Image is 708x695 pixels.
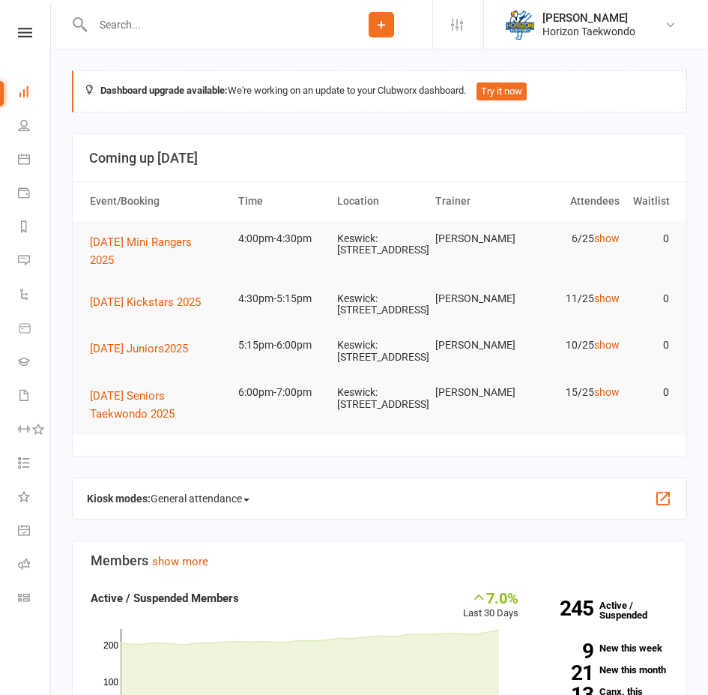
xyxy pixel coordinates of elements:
[626,182,676,220] th: Waitlist
[429,182,527,220] th: Trainer
[527,221,626,256] td: 6/25
[527,375,626,410] td: 15/25
[541,598,593,619] strong: 245
[463,589,518,622] div: Last 30 Days
[18,76,52,110] a: Dashboard
[18,211,52,245] a: Reports
[429,375,527,410] td: [PERSON_NAME]
[527,182,626,220] th: Attendees
[541,665,668,675] a: 21New this month
[541,643,668,653] a: 9New this week
[90,387,225,423] button: [DATE] Seniors Taekwondo 2025
[594,292,620,304] a: show
[18,515,52,549] a: General attendance kiosk mode
[91,553,668,568] h3: Members
[18,549,52,583] a: Roll call kiosk mode
[594,339,620,351] a: show
[330,182,429,220] th: Location
[91,592,239,605] strong: Active / Suspended Members
[87,493,151,505] strong: Kiosk modes:
[232,182,330,220] th: Time
[90,389,175,421] span: [DATE] Seniors Taekwondo 2025
[476,82,527,100] button: Try it now
[429,221,527,256] td: [PERSON_NAME]
[89,151,670,166] h3: Coming up [DATE]
[90,233,225,269] button: [DATE] Mini Rangers 2025
[594,232,620,244] a: show
[626,375,676,410] td: 0
[90,293,211,311] button: [DATE] Kickstars 2025
[330,375,429,422] td: Keswick: [STREET_ADDRESS]
[330,221,429,268] td: Keswick: [STREET_ADDRESS]
[626,281,676,316] td: 0
[527,328,626,363] td: 10/25
[18,481,52,515] a: What's New
[626,328,676,363] td: 0
[542,11,635,25] div: [PERSON_NAME]
[152,555,208,568] a: show more
[527,281,626,316] td: 11/25
[90,235,192,267] span: [DATE] Mini Rangers 2025
[429,328,527,363] td: [PERSON_NAME]
[594,386,620,398] a: show
[18,178,52,211] a: Payments
[72,70,687,112] div: We're working on an update to your Clubworx dashboard.
[533,589,680,631] a: 245Active / Suspended
[232,375,330,410] td: 6:00pm-7:00pm
[429,281,527,316] td: [PERSON_NAME]
[330,281,429,328] td: Keswick: [STREET_ADDRESS]
[463,589,518,606] div: 7.0%
[541,663,593,683] strong: 21
[626,221,676,256] td: 0
[100,85,228,96] strong: Dashboard upgrade available:
[232,221,330,256] td: 4:00pm-4:30pm
[232,328,330,363] td: 5:15pm-6:00pm
[90,342,188,355] span: [DATE] Juniors2025
[88,14,330,35] input: Search...
[18,313,52,346] a: Product Sales
[90,340,199,358] button: [DATE] Juniors2025
[541,641,593,661] strong: 9
[18,583,52,616] a: Class kiosk mode
[542,25,635,38] div: Horizon Taekwondo
[18,110,52,144] a: People
[330,328,429,375] td: Keswick: [STREET_ADDRESS]
[151,487,249,511] span: General attendance
[83,182,232,220] th: Event/Booking
[505,10,535,40] img: thumb_image1625461565.png
[232,281,330,316] td: 4:30pm-5:15pm
[18,144,52,178] a: Calendar
[90,295,201,309] span: [DATE] Kickstars 2025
